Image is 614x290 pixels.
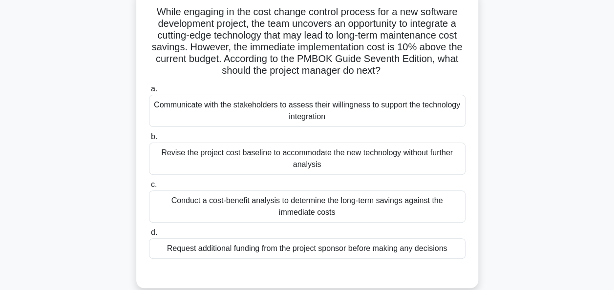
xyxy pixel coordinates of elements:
[151,132,157,141] span: b.
[149,95,466,127] div: Communicate with the stakeholders to assess their willingness to support the technology integration
[149,190,466,223] div: Conduct a cost-benefit analysis to determine the long-term savings against the immediate costs
[149,238,466,259] div: Request additional funding from the project sponsor before making any decisions
[151,228,157,236] span: d.
[151,180,157,188] span: c.
[151,84,157,93] span: a.
[148,6,466,77] h5: While engaging in the cost change control process for a new software development project, the tea...
[149,143,466,175] div: Revise the project cost baseline to accommodate the new technology without further analysis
